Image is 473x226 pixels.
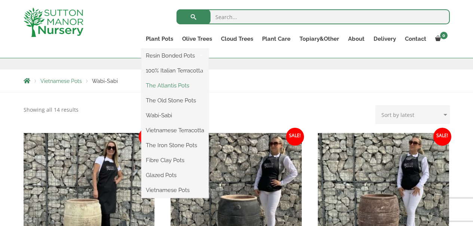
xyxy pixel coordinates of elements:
select: Shop order [375,105,450,124]
input: Search... [176,9,450,24]
span: 0 [440,32,448,39]
a: Glazed Pots [141,170,209,181]
a: The Iron Stone Pots [141,140,209,151]
span: Sale! [286,128,304,146]
a: Delivery [369,34,400,44]
a: The Atlantis Pots [141,80,209,91]
span: Sale! [433,128,451,146]
nav: Breadcrumbs [24,78,450,84]
a: Vietnamese Terracotta [141,125,209,136]
a: Olive Trees [178,34,216,44]
a: About [344,34,369,44]
a: Topiary&Other [295,34,344,44]
a: Plant Care [258,34,295,44]
a: 0 [431,34,450,44]
a: Contact [400,34,431,44]
span: Sale! [139,128,157,146]
a: Wabi-Sabi [141,110,209,121]
span: Wabi-Sabi [92,78,118,84]
a: Vietnamese Pots [40,78,82,84]
a: 100% Italian Terracotta [141,65,209,76]
a: Cloud Trees [216,34,258,44]
a: The Old Stone Pots [141,95,209,106]
a: Resin Bonded Pots [141,50,209,61]
a: Vietnamese Pots [141,185,209,196]
p: Showing all 14 results [24,105,79,114]
img: logo [24,7,83,37]
a: Fibre Clay Pots [141,155,209,166]
a: Plant Pots [141,34,178,44]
